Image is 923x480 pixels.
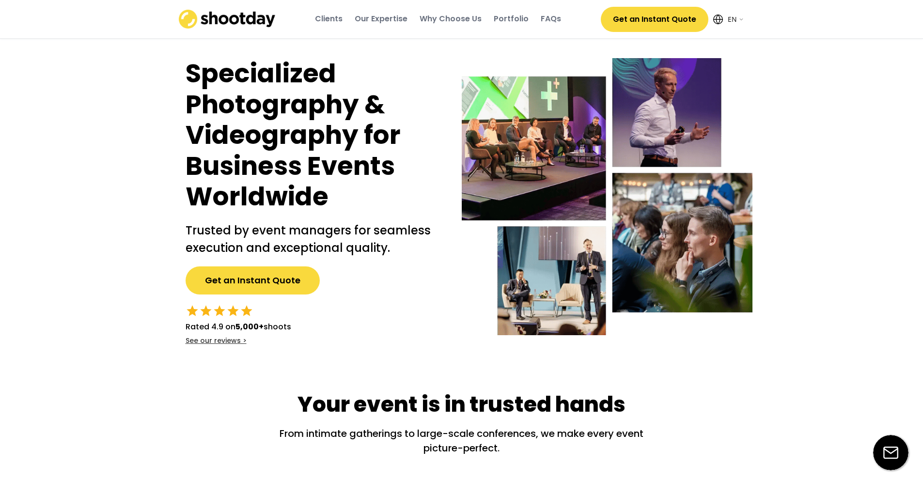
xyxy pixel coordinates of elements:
[186,222,442,257] h2: Trusted by event managers for seamless execution and exceptional quality.
[541,14,561,24] div: FAQs
[268,426,656,455] div: From intimate gatherings to large-scale conferences, we make every event picture-perfect.
[315,14,343,24] div: Clients
[186,321,291,333] div: Rated 4.9 on shoots
[179,10,276,29] img: shootday_logo.png
[494,14,529,24] div: Portfolio
[199,304,213,318] button: star
[355,14,407,24] div: Our Expertise
[186,58,442,212] h1: Specialized Photography & Videography for Business Events Worldwide
[873,435,908,470] img: email-icon%20%281%29.svg
[213,304,226,318] button: star
[186,336,247,346] div: See our reviews >
[420,14,482,24] div: Why Choose Us
[186,266,320,294] button: Get an Instant Quote
[240,304,253,318] button: star
[601,7,708,32] button: Get an Instant Quote
[226,304,240,318] button: star
[235,321,264,332] strong: 5,000+
[462,58,752,335] img: Event-hero-intl%402x.webp
[713,15,723,24] img: Icon%20feather-globe%20%281%29.svg
[297,389,626,419] div: Your event is in trusted hands
[186,304,199,318] button: star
